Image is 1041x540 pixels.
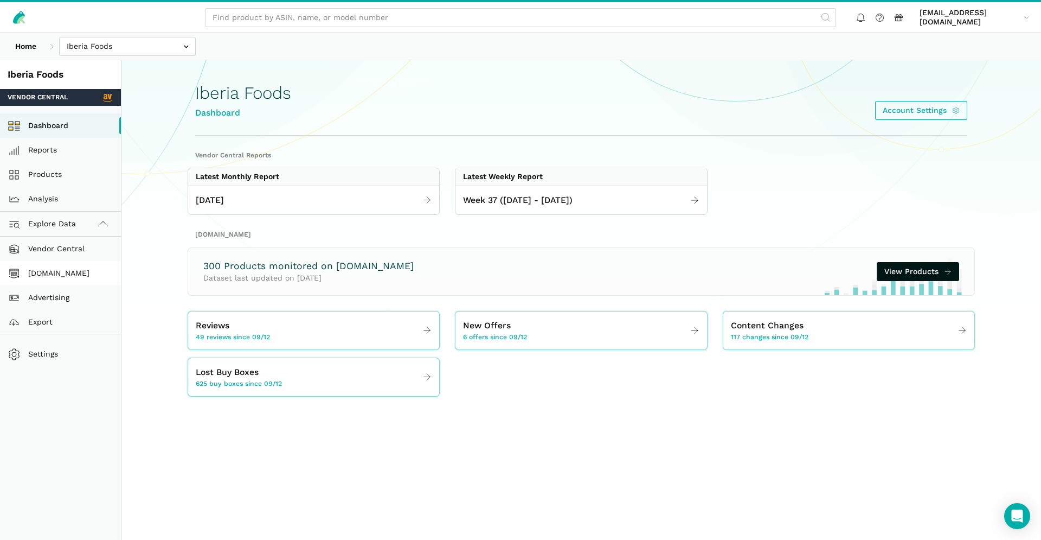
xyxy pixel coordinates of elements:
span: 49 reviews since 09/12 [196,333,270,342]
div: Open Intercom Messenger [1004,503,1030,529]
div: Latest Weekly Report [463,172,543,182]
span: Explore Data [11,218,76,231]
h2: Vendor Central Reports [195,151,967,161]
a: [EMAIL_ADDRESS][DOMAIN_NAME] [916,6,1033,29]
span: [EMAIL_ADDRESS][DOMAIN_NAME] [920,8,1020,27]
span: Reviews [196,319,229,333]
input: Find product by ASIN, name, or model number [205,8,836,27]
span: View Products [884,266,939,277]
a: Account Settings [875,101,968,120]
span: 625 buy boxes since 09/12 [196,379,282,389]
p: Dataset last updated on [DATE] [203,272,414,284]
a: Content Changes 117 changes since 09/12 [723,315,974,346]
a: Home [8,37,44,56]
span: Lost Buy Boxes [196,366,259,379]
a: View Products [877,262,960,281]
span: [DATE] [196,194,224,207]
a: Lost Buy Boxes 625 buy boxes since 09/12 [188,362,439,392]
div: Dashboard [195,106,291,120]
span: Week 37 ([DATE] - [DATE]) [463,194,573,207]
h3: 300 Products monitored on [DOMAIN_NAME] [203,259,414,273]
a: [DATE] [188,190,439,211]
input: Iberia Foods [59,37,196,56]
span: Content Changes [731,319,804,333]
h1: Iberia Foods [195,84,291,103]
span: 6 offers since 09/12 [463,333,527,342]
span: 117 changes since 09/12 [731,333,808,342]
span: Vendor Central [8,93,68,103]
div: Iberia Foods [8,68,113,81]
a: Reviews 49 reviews since 09/12 [188,315,439,346]
a: New Offers 6 offers since 09/12 [455,315,706,346]
a: Week 37 ([DATE] - [DATE]) [455,190,706,211]
span: New Offers [463,319,511,333]
h2: [DOMAIN_NAME] [195,230,967,240]
div: Latest Monthly Report [196,172,279,182]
